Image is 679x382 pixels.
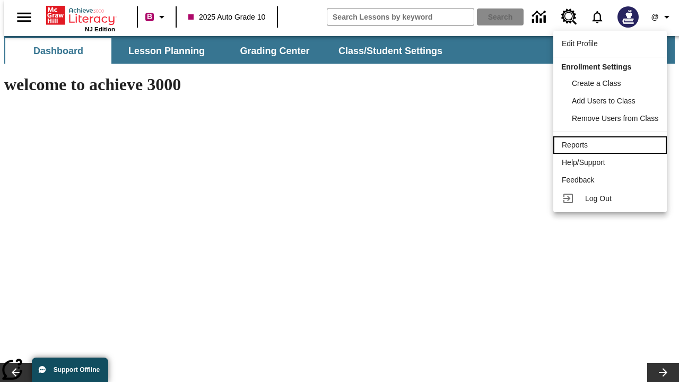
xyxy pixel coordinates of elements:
[572,97,636,105] span: Add Users to Class
[572,79,621,88] span: Create a Class
[572,114,658,123] span: Remove Users from Class
[562,158,605,167] span: Help/Support
[562,39,598,48] span: Edit Profile
[562,141,588,149] span: Reports
[562,176,594,184] span: Feedback
[585,194,612,203] span: Log Out
[561,63,631,71] span: Enrollment Settings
